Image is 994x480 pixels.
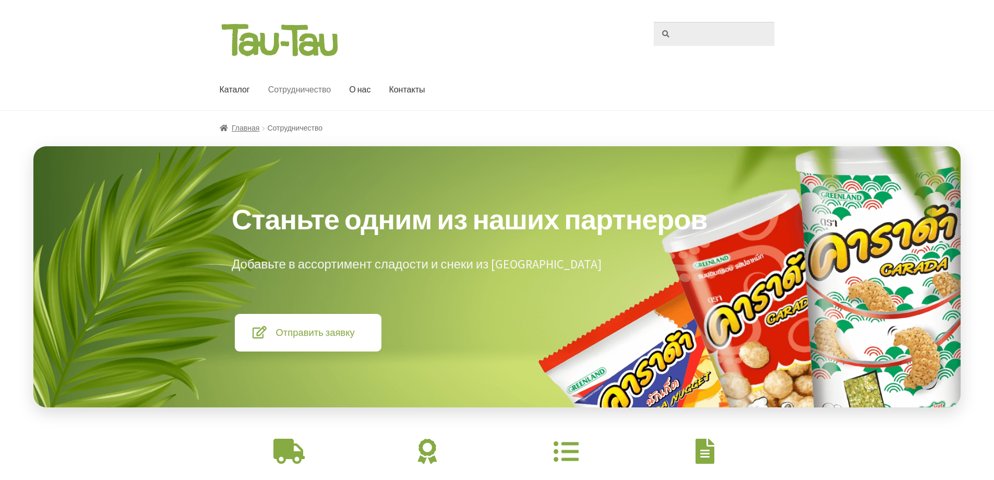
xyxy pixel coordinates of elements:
[235,314,381,352] a: Отправить заявку
[654,22,774,46] input: Поиск по товарам…
[273,436,305,467] div: Доставка по всей России
[211,69,258,110] a: Каталог
[260,69,340,110] a: Сотрудничество
[380,69,433,110] a: Контакты
[220,22,340,58] img: Tau-Tau
[341,69,379,110] a: О нас
[412,436,443,467] div: Гарантия качества
[276,326,355,338] span: Отправить заявку
[232,254,762,275] p: Добавьте в ассортимент сладости и снеки из [GEOGRAPHIC_DATA]
[232,202,707,237] strong: Станьте одним из наших партнеров
[259,122,267,134] span: /
[220,122,775,134] nav: Сотрудничество
[689,436,721,467] div: Полная документация
[220,123,260,133] a: Главная
[550,436,582,467] div: Большой ассортимент
[220,69,630,110] nav: Основное меню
